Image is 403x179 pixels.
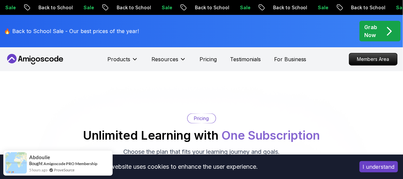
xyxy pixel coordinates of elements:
p: Sale [313,4,334,11]
p: Resources [151,55,178,63]
p: Sale [156,4,178,11]
p: Pricing [194,115,209,122]
p: Back to School [111,4,156,11]
span: Bought [29,161,43,166]
button: Accept cookies [360,161,398,172]
p: Members Area [349,53,397,65]
p: Grab Now [365,23,377,39]
a: ProveSource [54,167,75,173]
button: Resources [151,55,186,68]
img: provesource social proof notification image [5,152,27,174]
div: This website uses cookies to enhance the user experience. [5,159,350,174]
a: Pricing [200,55,217,63]
p: Sale [78,4,99,11]
button: Products [107,55,138,68]
p: Choose the plan that fits your learning journey and goals. [123,147,280,157]
p: Back to School [268,4,313,11]
a: Testimonials [230,55,261,63]
p: 🔥 Back to School Sale - Our best prices of the year! [4,27,139,35]
a: For Business [274,55,307,63]
p: Sale [235,4,256,11]
p: Back to School [190,4,235,11]
h2: Unlimited Learning with [83,129,320,142]
p: Products [107,55,130,63]
p: Back to School [33,4,78,11]
span: One Subscription [222,128,320,143]
a: Members Area [349,53,398,66]
span: 5 hours ago [29,167,47,173]
span: Abdoulie [29,155,50,160]
p: Back to School [346,4,391,11]
a: Amigoscode PRO Membership [43,161,97,166]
